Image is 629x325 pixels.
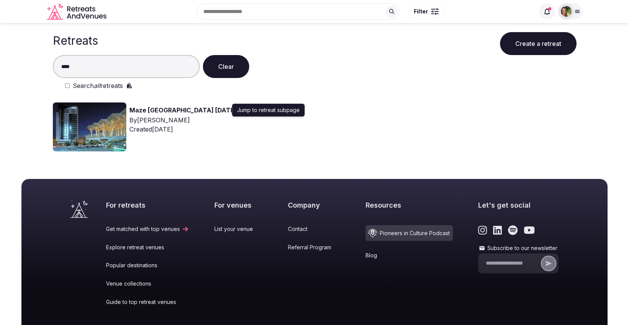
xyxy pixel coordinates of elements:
[106,280,189,288] a: Venue collections
[366,200,453,210] h2: Resources
[232,104,305,117] div: Jump to retreat subpage
[106,262,189,269] a: Popular destinations
[106,200,189,210] h2: For retreats
[53,102,126,151] img: Top retreat image for the retreat: Maze Lisbon November 2025
[366,225,453,241] a: Pioneers in Culture Podcast
[508,225,518,235] a: Link to the retreats and venues Spotify page
[493,225,502,235] a: Link to the retreats and venues LinkedIn page
[129,106,237,115] a: Maze [GEOGRAPHIC_DATA] [DATE]
[70,200,88,218] a: Visit the homepage
[106,298,189,306] a: Guide to top retreat venues
[409,4,444,19] button: Filter
[203,55,249,78] button: Clear
[214,225,262,233] a: List your venue
[288,244,340,251] a: Referral Program
[288,200,340,210] h2: Company
[500,32,577,55] button: Create a retreat
[53,34,98,47] h1: Retreats
[237,106,250,115] button: Jump to retreat subpage
[106,225,189,233] a: Get matched with top venues
[478,225,487,235] a: Link to the retreats and venues Instagram page
[47,3,108,20] a: Visit the homepage
[47,3,108,20] svg: Retreats and Venues company logo
[94,82,100,89] em: all
[478,200,559,210] h2: Let's get social
[561,6,572,17] img: Shay Tippie
[129,115,250,125] div: By [PERSON_NAME]
[214,200,262,210] h2: For venues
[106,244,189,251] a: Explore retreat venues
[524,225,535,235] a: Link to the retreats and venues Youtube page
[129,125,250,134] div: Created [DATE]
[414,8,428,15] span: Filter
[366,252,453,259] a: Blog
[478,244,559,252] label: Subscribe to our newsletter
[288,225,340,233] a: Contact
[73,81,123,90] label: Search retreats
